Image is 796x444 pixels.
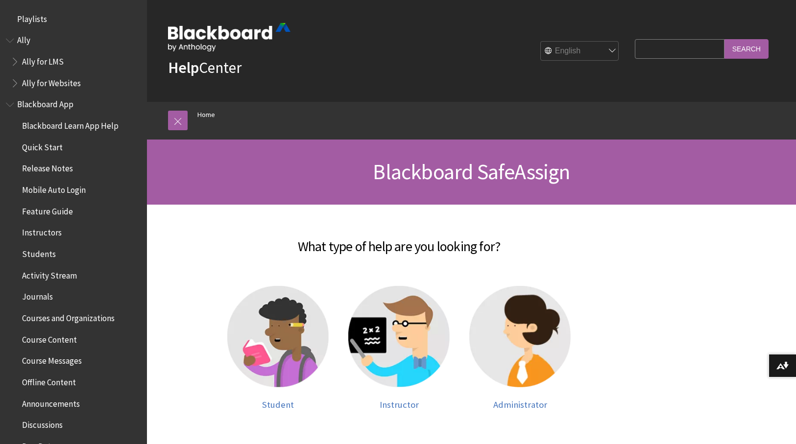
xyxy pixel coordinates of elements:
span: Ally for Websites [22,75,81,88]
span: Blackboard App [17,96,73,110]
nav: Book outline for Playlists [6,11,141,27]
span: Students [22,246,56,259]
span: Ally for LMS [22,53,64,67]
a: Instructor help Instructor [348,286,450,410]
nav: Book outline for Anthology Ally Help [6,32,141,92]
a: HelpCenter [168,58,241,77]
span: Mobile Auto Login [22,182,86,195]
span: Feature Guide [22,203,73,216]
span: Playlists [17,11,47,24]
span: Administrator [493,399,547,410]
span: Release Notes [22,161,73,174]
a: Administrator help Administrator [469,286,571,410]
a: Home [197,109,215,121]
select: Site Language Selector [541,42,619,61]
h2: What type of help are you looking for? [157,224,641,257]
span: Quick Start [22,139,63,152]
span: Journals [22,289,53,302]
span: Offline Content [22,374,76,387]
span: Blackboard SafeAssign [373,158,570,185]
img: Student help [227,286,329,387]
input: Search [724,39,769,58]
span: Course Messages [22,353,82,366]
img: Blackboard by Anthology [168,23,290,51]
span: Ally [17,32,30,46]
span: Course Content [22,331,77,345]
span: Courses and Organizations [22,310,115,323]
strong: Help [168,58,199,77]
span: Blackboard Learn App Help [22,117,119,131]
span: Activity Stream [22,267,77,280]
span: Instructors [22,225,62,238]
span: Instructor [380,399,419,410]
span: Announcements [22,396,80,409]
span: Discussions [22,417,63,430]
span: Student [262,399,294,410]
img: Instructor help [348,286,450,387]
a: Student help Student [227,286,329,410]
img: Administrator help [469,286,571,387]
